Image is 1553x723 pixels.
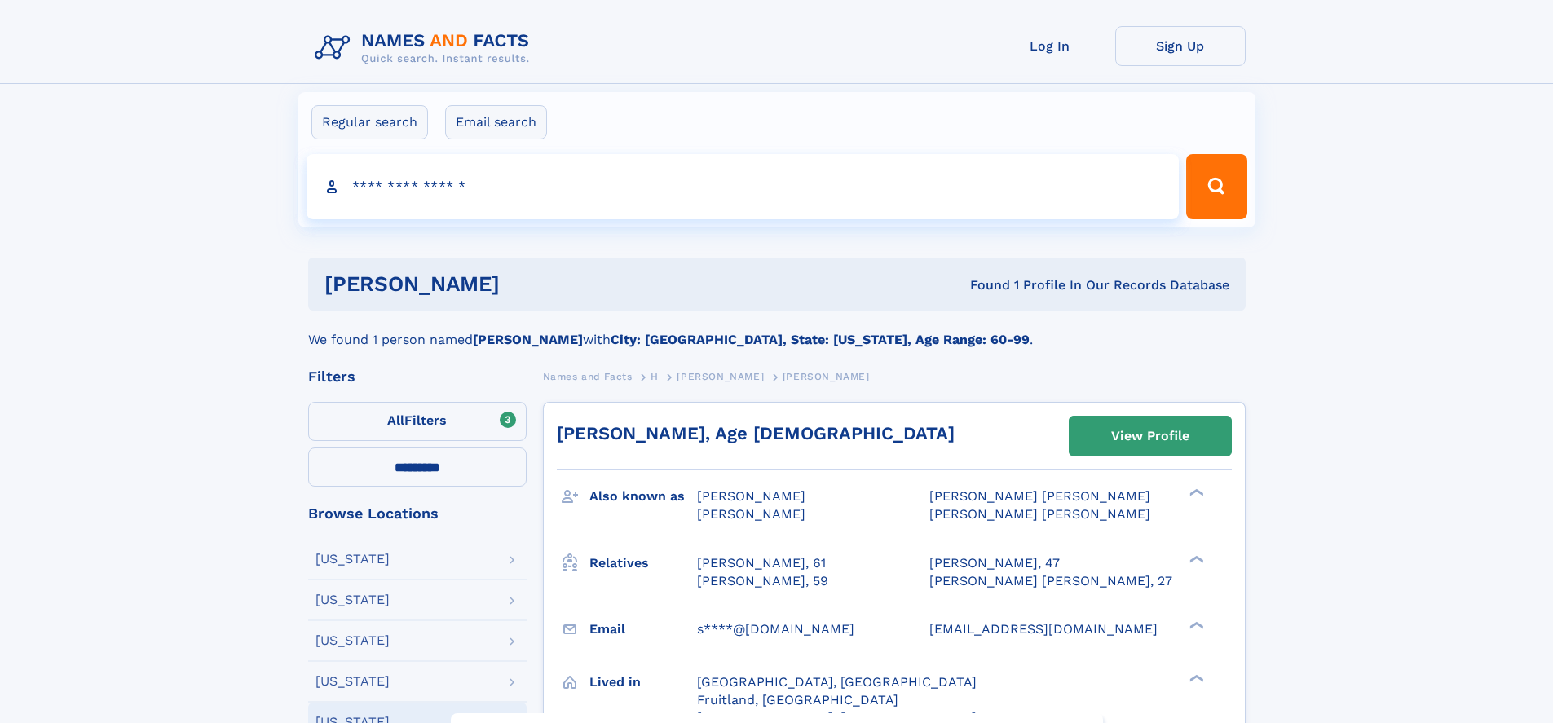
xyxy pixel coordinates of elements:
[1185,553,1205,564] div: ❯
[697,692,898,708] span: Fruitland, [GEOGRAPHIC_DATA]
[985,26,1115,66] a: Log In
[697,674,977,690] span: [GEOGRAPHIC_DATA], [GEOGRAPHIC_DATA]
[308,311,1246,350] div: We found 1 person named with .
[589,483,697,510] h3: Also known as
[697,488,805,504] span: [PERSON_NAME]
[929,621,1158,637] span: [EMAIL_ADDRESS][DOMAIN_NAME]
[557,423,955,443] a: [PERSON_NAME], Age [DEMOGRAPHIC_DATA]
[315,634,390,647] div: [US_STATE]
[697,506,805,522] span: [PERSON_NAME]
[929,572,1172,590] a: [PERSON_NAME] [PERSON_NAME], 27
[324,274,735,294] h1: [PERSON_NAME]
[1115,26,1246,66] a: Sign Up
[677,371,764,382] span: [PERSON_NAME]
[543,366,633,386] a: Names and Facts
[307,154,1180,219] input: search input
[1186,154,1246,219] button: Search Button
[589,549,697,577] h3: Relatives
[929,554,1060,572] a: [PERSON_NAME], 47
[387,412,404,428] span: All
[783,371,870,382] span: [PERSON_NAME]
[315,593,390,606] div: [US_STATE]
[929,488,1150,504] span: [PERSON_NAME] [PERSON_NAME]
[315,553,390,566] div: [US_STATE]
[308,26,543,70] img: Logo Names and Facts
[735,276,1229,294] div: Found 1 Profile In Our Records Database
[308,402,527,441] label: Filters
[589,615,697,643] h3: Email
[315,675,390,688] div: [US_STATE]
[589,668,697,696] h3: Lived in
[1185,672,1205,683] div: ❯
[611,332,1030,347] b: City: [GEOGRAPHIC_DATA], State: [US_STATE], Age Range: 60-99
[677,366,764,386] a: [PERSON_NAME]
[929,506,1150,522] span: [PERSON_NAME] [PERSON_NAME]
[445,105,547,139] label: Email search
[697,572,828,590] a: [PERSON_NAME], 59
[651,366,659,386] a: H
[697,554,826,572] a: [PERSON_NAME], 61
[308,369,527,384] div: Filters
[473,332,583,347] b: [PERSON_NAME]
[1111,417,1189,455] div: View Profile
[1070,417,1231,456] a: View Profile
[1185,487,1205,498] div: ❯
[311,105,428,139] label: Regular search
[308,506,527,521] div: Browse Locations
[651,371,659,382] span: H
[1185,619,1205,630] div: ❯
